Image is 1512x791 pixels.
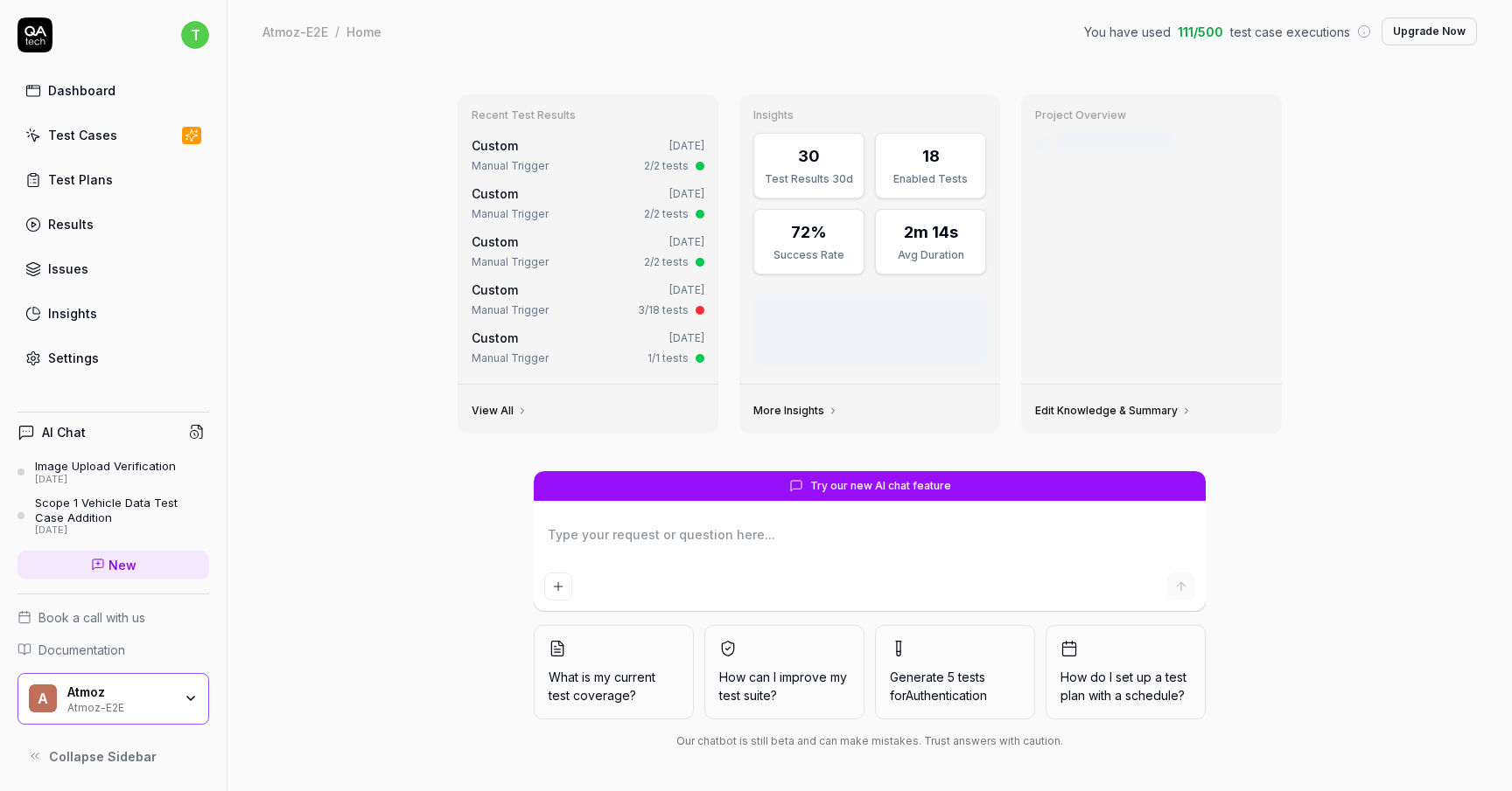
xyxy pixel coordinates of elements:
a: Scope 1 Vehicle Data Test Case Addition[DATE] [17,496,209,536]
h3: Insights [753,108,986,122]
a: New [17,551,209,579]
a: Dashboard [17,73,209,108]
div: 72% [791,220,827,244]
a: Custom[DATE]Manual Trigger1/1 tests [468,325,708,370]
div: 2/2 tests [644,158,689,174]
a: Book a call with us [17,608,209,627]
div: Insights [48,304,97,323]
div: Dashboard [48,81,115,100]
span: How do I set up a test plan with a schedule? [1060,668,1191,704]
time: [DATE] [669,187,704,200]
div: Atmoz-E2E [262,23,328,40]
a: Custom[DATE]Manual Trigger2/2 tests [468,181,708,226]
div: Manual Trigger [472,302,549,318]
div: 2m 14s [904,220,958,244]
div: Test Cases [48,126,117,144]
div: Manual Trigger [472,254,549,270]
a: Test Plans [17,163,209,197]
div: 2/2 tests [644,206,689,222]
div: Manual Trigger [472,158,549,174]
span: 111 / 500 [1178,23,1223,41]
div: Test Plans [48,170,113,189]
span: Custom [472,282,518,297]
div: Settings [48,349,99,367]
span: New [108,556,136,574]
button: AAtmozAtmoz-E2E [17,673,209,725]
button: Collapse Sidebar [17,739,209,774]
div: Home [346,23,381,40]
time: [DATE] [669,283,704,296]
a: Documentation [17,641,209,659]
div: Enabled Tests [886,171,975,187]
h4: AI Chat [42,423,86,441]
span: How can I improve my test suite? [719,668,850,704]
button: How do I set up a test plan with a schedule? [1046,625,1206,719]
button: t [181,17,209,52]
div: 18 [922,144,940,168]
a: More Insights [753,404,838,418]
div: Last crawled [DATE] [1056,133,1173,151]
div: Atmoz-E2E [67,699,172,713]
a: Image Upload Verification[DATE] [17,459,209,485]
a: Custom[DATE]Manual Trigger3/18 tests [468,277,708,322]
div: Issues [48,260,88,278]
div: Success Rate [765,247,853,263]
a: Test Cases [17,118,209,152]
div: Test Results 30d [765,171,853,187]
div: 30 [798,144,820,168]
h3: Project Overview [1035,108,1268,122]
a: Issues [17,252,209,286]
a: Custom[DATE]Manual Trigger2/2 tests [468,229,708,274]
time: [DATE] [669,235,704,248]
div: Image Upload Verification [35,459,176,473]
span: Book a call with us [38,608,145,627]
time: [DATE] [669,331,704,344]
button: How can I improve my test suite? [704,625,864,719]
a: Custom[DATE]Manual Trigger2/2 tests [468,133,708,177]
div: Our chatbot is still beta and can make mistakes. Trust answers with caution. [534,733,1206,749]
div: Atmoz [67,684,172,700]
span: t [181,21,209,49]
span: You have used [1084,23,1171,41]
a: Results [17,207,209,241]
div: Manual Trigger [472,350,549,366]
div: Results [48,215,94,233]
time: [DATE] [669,139,704,152]
div: Avg Duration [886,247,975,263]
a: Edit Knowledge & Summary [1035,404,1192,418]
a: Settings [17,341,209,375]
button: Generate 5 tests forAuthentication [875,625,1035,719]
button: Upgrade Now [1382,17,1477,45]
a: View All [472,404,528,418]
span: Custom [472,330,518,345]
div: / [335,23,339,40]
span: Custom [472,186,518,201]
span: Collapse Sidebar [49,747,157,766]
a: Insights [17,296,209,330]
span: Custom [472,234,518,249]
div: Manual Trigger [472,206,549,222]
div: Scope 1 Vehicle Data Test Case Addition [35,496,209,524]
div: [DATE] [35,524,209,537]
span: test case executions [1230,23,1350,41]
div: 2/2 tests [644,254,689,270]
h3: Recent Test Results [472,108,704,122]
button: What is my current test coverage? [534,625,694,719]
span: What is my current test coverage? [549,668,679,704]
div: 3/18 tests [638,302,689,318]
span: Generate 5 tests for Authentication [890,670,987,703]
span: Documentation [38,641,125,659]
span: Try our new AI chat feature [810,478,951,494]
span: A [29,684,57,712]
span: Custom [472,138,518,153]
div: [DATE] [35,474,176,486]
button: Add attachment [544,572,572,600]
div: 1/1 tests [647,350,689,366]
